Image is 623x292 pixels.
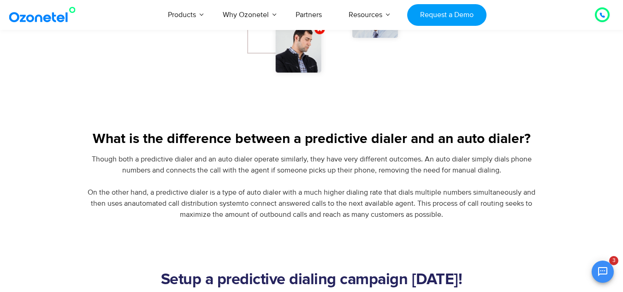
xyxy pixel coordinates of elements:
a: Request a Demo [407,4,486,26]
h3: What is the difference between a predictive dialer and an auto dialer? [24,130,600,148]
button: Open chat [592,261,614,283]
h2: Setup a predictive dialing campaign [DATE]! [24,271,600,289]
span: 3 [609,256,618,265]
a: automated call distribution system [132,200,242,207]
span: Though both a predictive dialer and an auto dialer operate similarly, they have very different ou... [88,155,535,219]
